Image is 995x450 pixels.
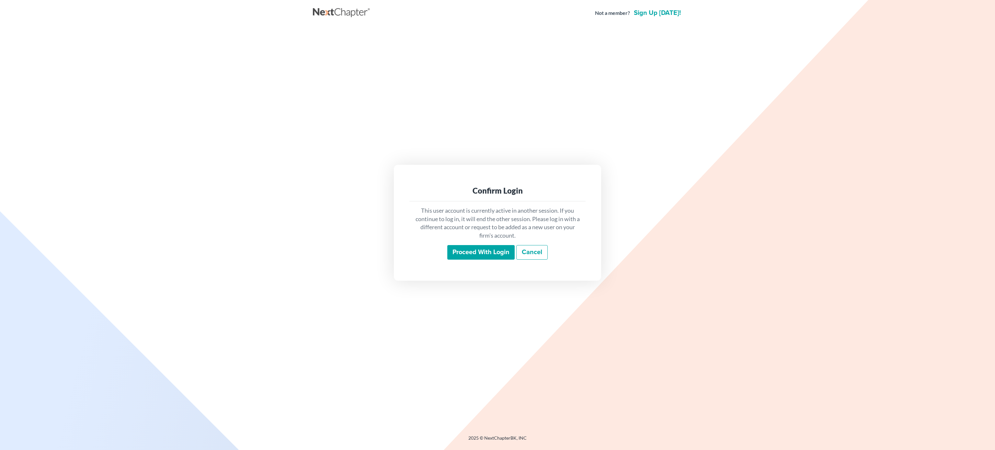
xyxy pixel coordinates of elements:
[313,435,682,446] div: 2025 © NextChapterBK, INC
[516,245,548,260] a: Cancel
[633,10,682,16] a: Sign up [DATE]!
[415,207,580,240] p: This user account is currently active in another session. If you continue to log in, it will end ...
[595,9,630,17] strong: Not a member?
[447,245,515,260] input: Proceed with login
[415,186,580,196] div: Confirm Login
